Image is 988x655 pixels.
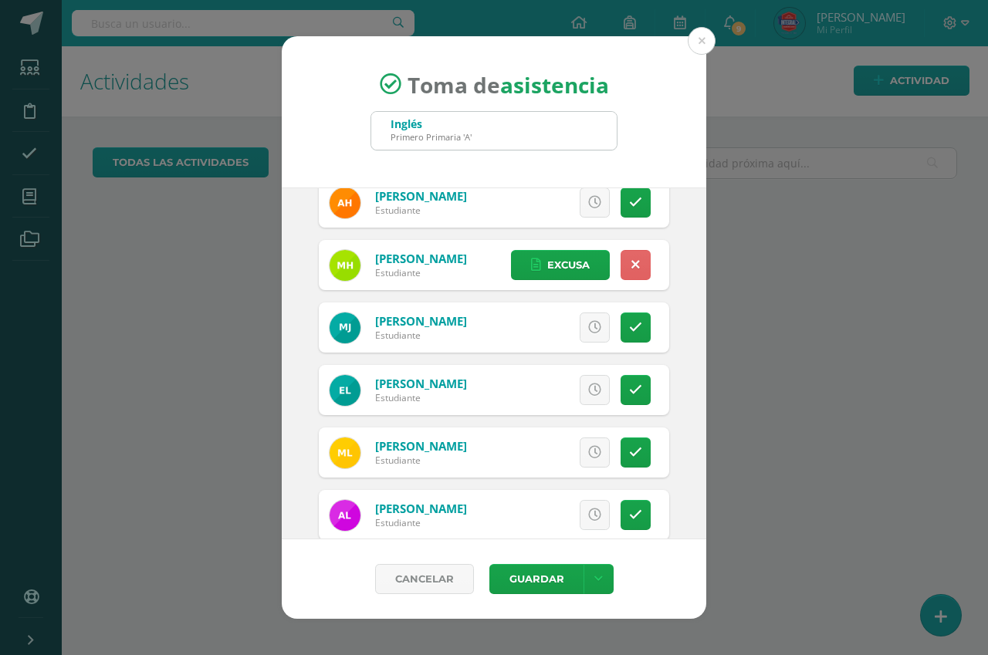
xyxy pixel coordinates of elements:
a: [PERSON_NAME] [375,251,467,266]
a: [PERSON_NAME] [375,376,467,391]
button: Guardar [489,564,584,594]
a: [PERSON_NAME] [375,313,467,329]
a: Excusa [511,250,610,280]
a: Cancelar [375,564,474,594]
img: f73d5bc3bfd0073173397e0e78b1a787.png [330,250,360,281]
a: [PERSON_NAME] [375,501,467,516]
img: 8c793029be40fe8bb4c574d7c512935d.png [330,437,360,468]
div: Estudiante [375,516,467,529]
div: Estudiante [375,266,467,279]
div: Inglés [391,116,472,131]
strong: asistencia [500,69,609,99]
img: 678c20a2946f1364cdd520f2eaed00c1.png [330,500,360,531]
div: Estudiante [375,391,467,404]
a: [PERSON_NAME] [375,438,467,454]
input: Busca un grado o sección aquí... [371,112,617,150]
span: Toma de [408,69,609,99]
div: Estudiante [375,329,467,342]
div: Primero Primaria 'A' [391,131,472,143]
button: Close (Esc) [688,27,716,55]
img: 6b2eb1048a1e0d9041123120a8a9cfc3.png [330,375,360,406]
a: [PERSON_NAME] [375,188,467,204]
img: 15cff86a82cbee5ed19951631c1186b4.png [330,187,360,218]
img: efc774ff76726582bd72e80e8e7a1d71.png [330,312,360,343]
div: Estudiante [375,454,467,467]
span: Excusa [547,251,590,279]
div: Estudiante [375,204,467,217]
